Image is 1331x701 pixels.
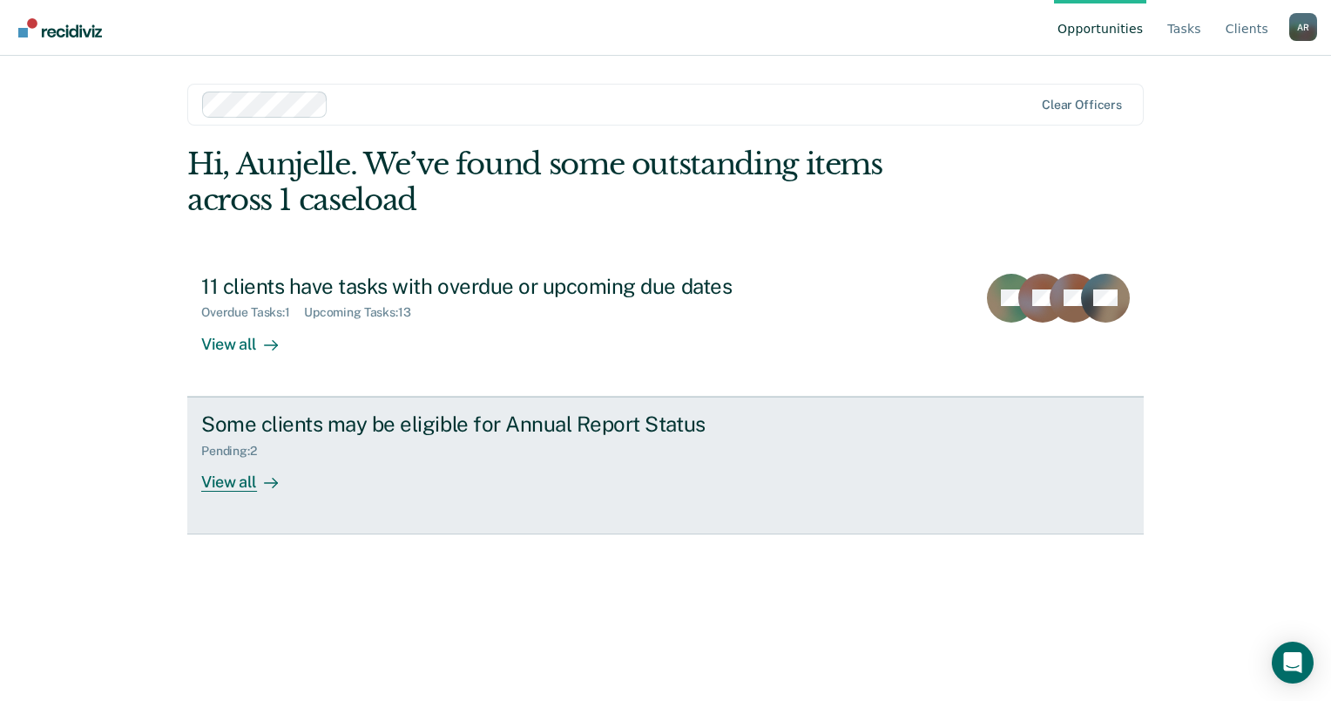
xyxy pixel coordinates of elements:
[1272,642,1314,684] div: Open Intercom Messenger
[304,305,425,320] div: Upcoming Tasks : 13
[201,444,271,459] div: Pending : 2
[18,18,102,37] img: Recidiviz
[187,146,952,218] div: Hi, Aunjelle. We’ve found some outstanding items across 1 caseload
[201,458,299,492] div: View all
[201,305,304,320] div: Overdue Tasks : 1
[201,320,299,354] div: View all
[1289,13,1317,41] button: Profile dropdown button
[201,412,813,437] div: Some clients may be eligible for Annual Report Status
[201,274,813,299] div: 11 clients have tasks with overdue or upcoming due dates
[187,397,1144,534] a: Some clients may be eligible for Annual Report StatusPending:2View all
[1042,98,1122,112] div: Clear officers
[187,260,1144,397] a: 11 clients have tasks with overdue or upcoming due datesOverdue Tasks:1Upcoming Tasks:13View all
[1289,13,1317,41] div: A R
